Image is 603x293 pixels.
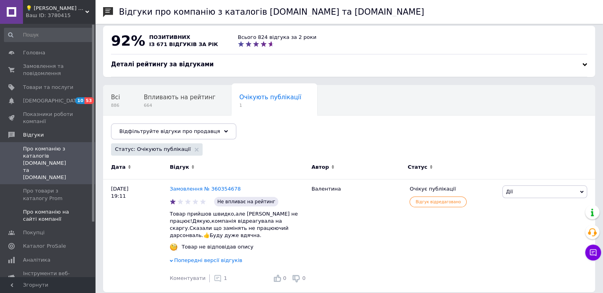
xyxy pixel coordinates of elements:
[410,185,496,193] div: Очікує публікації
[410,197,467,207] span: Відгук відредаговано
[23,270,73,284] span: Інструменти веб-майстра та SEO
[144,94,216,101] span: Впливають на рейтинг
[23,111,73,125] span: Показники роботи компанії
[111,60,587,69] div: Деталі рейтингу за відгуками
[111,94,120,101] span: Всі
[214,274,227,282] div: 1
[23,187,73,202] span: Про товари з каталогу Prom
[111,102,120,108] span: 886
[26,5,85,12] span: 💡 SVITAЄ - Перевірена техніка для дому та гаджети для догляду за собою
[119,128,220,134] span: Відфільтруйте відгуки про продавця
[26,12,95,19] div: Ваш ID: 3780415
[149,41,218,47] span: із 671 відгуків за рік
[170,164,189,171] span: Відгук
[111,164,126,171] span: Дата
[75,97,84,104] span: 10
[111,124,191,131] span: Опубліковані без комен...
[103,179,170,292] div: [DATE] 19:11
[111,33,145,49] span: 92%
[170,210,308,239] p: Товар прийшов швидко,але [PERSON_NAME] не працює!Дякую,компанія відреагувала на скаргу.Сказали що...
[408,164,427,171] span: Статус
[238,34,316,41] div: Всього 824 відгука за 2 роки
[111,61,214,68] span: Деталі рейтингу за відгуками
[23,84,73,91] span: Товари та послуги
[119,7,424,17] h1: Відгуки про компанію з каталогів [DOMAIN_NAME] та [DOMAIN_NAME]
[170,243,178,251] img: :face_with_monocle:
[23,208,73,223] span: Про компанію на сайті компанії
[23,229,44,236] span: Покупці
[149,34,190,40] span: позитивних
[214,197,278,206] span: Не впливає на рейтинг
[23,243,66,250] span: Каталог ProSale
[312,164,329,171] span: Автор
[180,243,255,251] div: Товар не відповідав опису
[84,97,94,104] span: 53
[585,245,601,260] button: Чат з покупцем
[224,275,227,281] span: 1
[239,94,301,101] span: Очікують публікації
[170,275,205,281] span: Коментувати
[174,257,242,263] span: Попередні версії відгуків
[506,189,513,195] span: Дії
[103,116,207,146] div: Опубліковані без коментаря
[4,28,94,42] input: Пошук
[283,275,286,281] span: 0
[239,102,301,108] span: 1
[23,97,82,104] span: [DEMOGRAPHIC_DATA]
[23,49,45,56] span: Головна
[302,275,305,281] span: 0
[144,102,216,108] span: 664
[23,63,73,77] span: Замовлення та повідомлення
[308,179,406,292] div: Валентина
[170,275,205,282] div: Коментувати
[115,146,191,153] span: Статус: Очікують публікації
[23,145,73,181] span: Про компанію з каталогів [DOMAIN_NAME] та [DOMAIN_NAME]
[23,131,44,139] span: Відгуки
[23,256,50,264] span: Аналітика
[170,186,241,192] a: Замовлення № 360354678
